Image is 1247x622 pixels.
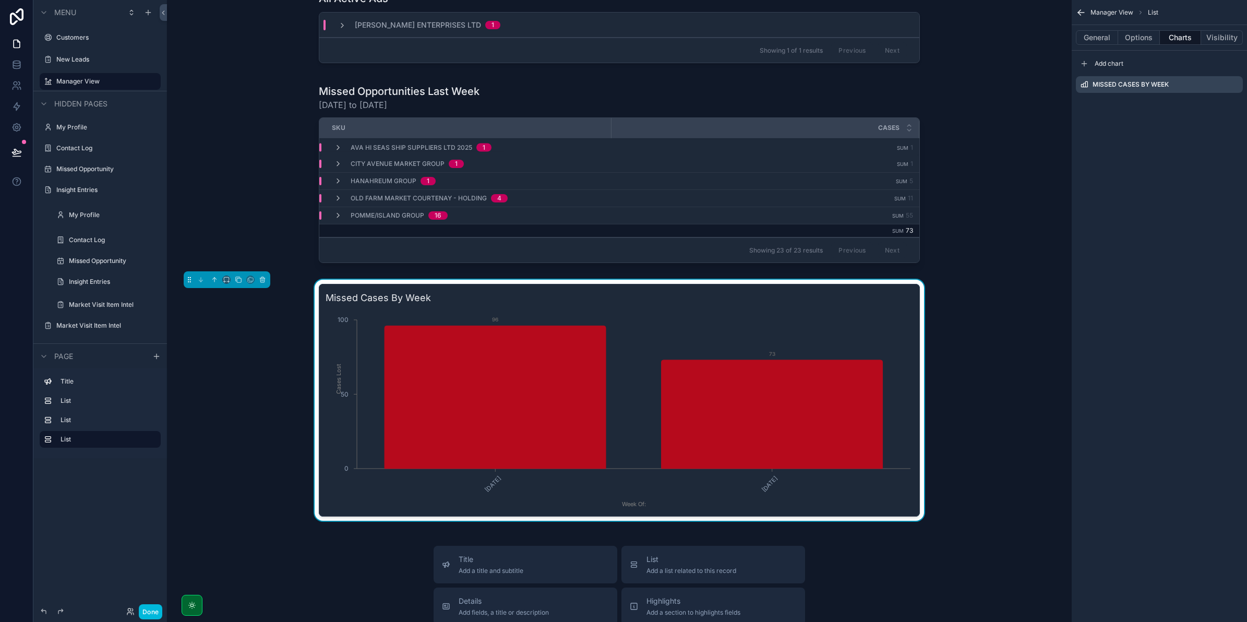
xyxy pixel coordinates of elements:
[61,377,152,386] label: Title
[435,211,441,220] div: 16
[61,397,152,405] label: List
[908,194,913,202] span: 11
[56,144,154,152] label: Contact Log
[906,226,913,234] span: 73
[61,435,152,444] label: List
[434,546,617,583] button: TitleAdd a title and subtitle
[351,177,416,185] span: Hanahreum Group
[33,368,167,458] div: scrollable content
[344,464,349,472] tspan: 0
[69,301,154,309] label: Market Visit Item Intel
[351,194,487,202] span: Old Farm Market Courtenay - Holding
[760,46,823,55] span: Showing 1 of 1 results
[491,21,494,29] div: 1
[69,236,154,244] label: Contact Log
[335,364,342,394] tspan: Cases Lost
[54,351,73,362] span: Page
[646,608,740,617] span: Add a section to highlights fields
[910,160,913,168] span: 1
[497,194,501,202] div: 4
[351,160,445,168] span: City Avenue Market Group
[909,177,913,185] span: 5
[483,143,485,152] div: 1
[56,33,154,42] label: Customers
[622,500,646,508] tspan: Week Of:
[56,123,154,131] label: My Profile
[56,55,154,64] label: New Leads
[459,567,523,575] span: Add a title and subtitle
[897,161,908,167] small: Sum
[646,567,736,575] span: Add a list related to this record
[1076,30,1118,45] button: General
[56,77,154,86] label: Manager View
[646,554,736,565] span: List
[459,554,523,565] span: Title
[1118,30,1160,45] button: Options
[459,608,549,617] span: Add fields, a title or description
[769,351,775,357] text: 73
[54,7,76,18] span: Menu
[1201,30,1243,45] button: Visibility
[61,416,152,424] label: List
[139,604,162,619] button: Done
[894,196,906,201] small: Sum
[332,124,345,132] span: SKU
[1093,80,1169,89] label: Missed Cases By Week
[910,143,913,151] span: 1
[1090,8,1133,17] span: Manager View
[351,211,424,220] span: Pomme/Island Group
[906,211,913,219] span: 55
[897,145,908,151] small: Sum
[492,316,498,322] text: 96
[1160,30,1202,45] button: Charts
[892,228,904,234] small: Sum
[1095,59,1123,68] span: Add chart
[69,257,154,265] label: Missed Opportunity
[56,321,154,330] label: Market Visit Item Intel
[749,246,823,255] span: Showing 23 of 23 results
[646,596,740,606] span: Highlights
[56,165,154,173] label: Missed Opportunity
[760,475,779,494] text: [DATE]
[69,278,154,286] label: Insight Entries
[355,20,481,30] span: [PERSON_NAME] Enterprises Ltd
[621,546,805,583] button: ListAdd a list related to this record
[56,186,154,194] label: Insight Entries
[427,177,429,185] div: 1
[326,309,913,510] div: chart
[484,475,502,494] text: [DATE]
[341,390,349,398] tspan: 50
[455,160,458,168] div: 1
[878,124,900,132] span: Cases
[326,291,913,305] h3: Missed Cases By Week
[1148,8,1158,17] span: List
[351,143,472,152] span: Ava Hi Seas Ship Suppliers Ltd 2025
[69,211,154,219] label: My Profile
[338,316,349,324] tspan: 100
[892,213,904,219] small: Sum
[54,99,107,109] span: Hidden pages
[896,178,907,184] small: Sum
[459,596,549,606] span: Details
